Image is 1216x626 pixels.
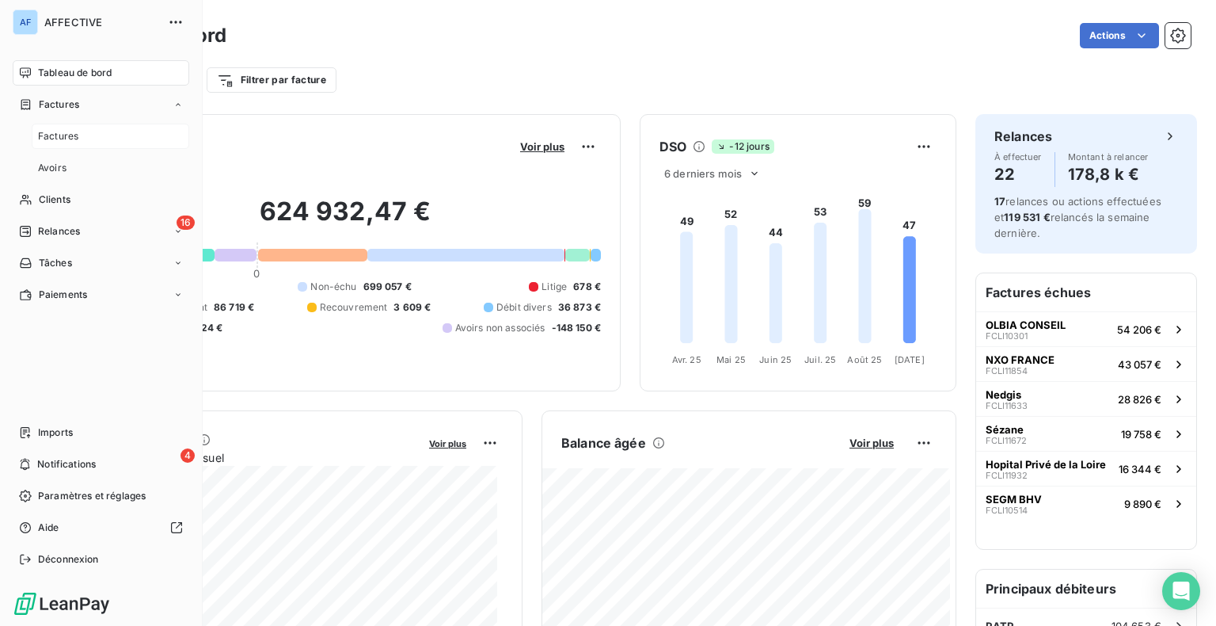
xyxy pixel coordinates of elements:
tspan: Juin 25 [759,354,792,365]
span: 3 609 € [393,300,431,315]
h6: DSO [659,137,686,156]
h6: Principaux débiteurs [976,570,1196,608]
span: OLBIA CONSEIL [986,319,1066,331]
span: Tableau de bord [38,66,112,80]
span: 678 € [573,280,601,294]
h6: Relances [994,127,1052,146]
span: Hopital Privé de la Loire [986,458,1106,471]
tspan: Juil. 25 [804,354,836,365]
span: 4 [180,449,195,463]
tspan: Mai 25 [716,354,746,365]
span: AFFECTIVE [44,16,158,29]
span: FCLI10514 [986,506,1028,515]
img: Logo LeanPay [13,591,111,616]
span: Notifications [37,457,96,471]
button: NedgisFCLI1163328 826 € [976,381,1196,416]
button: Actions [1080,23,1159,48]
div: AF [13,10,38,35]
a: Aide [13,515,189,540]
span: Voir plus [429,438,466,449]
tspan: [DATE] [895,354,925,365]
span: Recouvrement [320,300,388,315]
span: Avoirs [38,161,66,175]
span: Avoirs non associés [455,321,545,335]
div: Open Intercom Messenger [1162,572,1200,610]
span: FCLI11932 [986,471,1028,480]
span: Imports [38,426,73,440]
span: Clients [39,193,70,207]
span: -12 jours [712,139,773,154]
span: FCLI11633 [986,401,1028,410]
span: Aide [38,521,59,535]
button: OLBIA CONSEILFCLI1030154 206 € [976,311,1196,346]
tspan: Avr. 25 [672,354,701,365]
button: Voir plus [424,436,471,450]
span: Litige [541,280,567,294]
span: Nedgis [986,388,1021,401]
span: 16 [177,216,195,230]
span: FCLI10301 [986,331,1028,341]
span: Chiffre d'affaires mensuel [89,449,418,466]
span: 36 873 € [558,300,601,315]
span: Sézane [986,423,1024,436]
span: NXO FRANCE [986,353,1054,366]
h2: 624 932,47 € [89,196,601,243]
span: 6 derniers mois [664,167,742,180]
span: Débit divers [496,300,552,315]
span: Factures [38,129,78,143]
span: 16 344 € [1119,463,1161,475]
span: FCLI11854 [986,366,1028,376]
h4: 178,8 k € [1068,162,1149,187]
h6: Factures échues [976,273,1196,311]
button: Voir plus [845,436,899,450]
span: Montant à relancer [1068,152,1149,162]
span: 17 [994,195,1005,208]
span: 43 057 € [1118,358,1161,371]
span: 19 758 € [1121,428,1161,441]
span: 9 890 € [1124,498,1161,510]
button: Voir plus [515,139,569,154]
span: 699 057 € [363,280,412,294]
span: Déconnexion [38,552,99,567]
tspan: Août 25 [847,354,882,365]
span: 119 531 € [1004,211,1050,223]
span: Voir plus [520,140,564,153]
button: Filtrer par facture [207,67,336,93]
span: Factures [39,97,79,112]
button: Hopital Privé de la LoireFCLI1193216 344 € [976,451,1196,486]
span: Tâches [39,256,72,270]
span: Non-échu [310,280,356,294]
button: NXO FRANCEFCLI1185443 057 € [976,346,1196,381]
span: 54 206 € [1117,323,1161,336]
span: Relances [38,224,80,239]
span: 28 826 € [1118,393,1161,406]
span: FCLI11672 [986,436,1027,445]
span: Voir plus [849,437,894,449]
span: -148 150 € [552,321,602,335]
span: SEGM BHV [986,493,1042,506]
button: SézaneFCLI1167219 758 € [976,416,1196,451]
button: SEGM BHVFCLI105149 890 € [976,486,1196,521]
span: À effectuer [994,152,1042,162]
span: 0 [253,267,260,280]
span: relances ou actions effectuées et relancés la semaine dernière. [994,195,1161,239]
span: 86 719 € [214,300,254,315]
span: Paiements [39,288,87,302]
h6: Balance âgée [561,433,646,452]
h4: 22 [994,162,1042,187]
span: Paramètres et réglages [38,489,146,503]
